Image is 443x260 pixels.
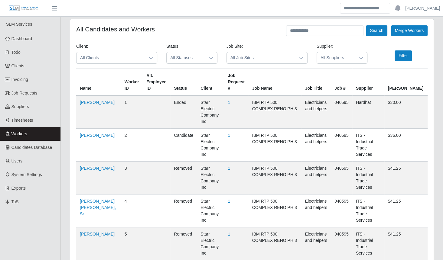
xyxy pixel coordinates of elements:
span: Workers [11,131,27,136]
td: 4 [121,194,143,227]
label: Supplier: [317,43,333,50]
span: Invoicing [11,77,28,82]
th: Worker ID [121,69,143,96]
td: $41.25 [384,162,428,194]
span: Exports [11,186,26,191]
a: [PERSON_NAME] [PERSON_NAME], Sr. [80,199,116,216]
span: Users [11,159,23,163]
th: Job # [331,69,352,96]
img: SLM Logo [8,5,39,12]
a: 1 [228,199,230,204]
span: All Clients [77,52,145,63]
th: Supplier [352,69,384,96]
span: All Job Sites [227,52,295,63]
th: Status [170,69,197,96]
a: [PERSON_NAME] [80,133,115,138]
a: [PERSON_NAME] [80,232,115,236]
td: Electricians and helpers [301,194,331,227]
a: [PERSON_NAME] [80,166,115,171]
a: 1 [228,166,230,171]
span: Suppliers [11,104,29,109]
span: Candidates Database [11,145,52,150]
td: IBM RTP 500 COMPLEX RENO PH 3 [249,129,301,162]
td: $36.00 [384,129,428,162]
td: $30.00 [384,95,428,129]
th: [PERSON_NAME] [384,69,428,96]
span: All Statuses [167,52,205,63]
th: Job Title [301,69,331,96]
a: 1 [228,100,230,105]
span: Job Requests [11,91,37,95]
td: 3 [121,162,143,194]
td: Starr Electric Company Inc [197,194,224,227]
td: Hardhat [352,95,384,129]
td: ended [170,95,197,129]
td: 040595 [331,95,352,129]
td: ITS - Industrial Trade Services [352,162,384,194]
span: All Suppliers [317,52,355,63]
td: IBM RTP 500 COMPLEX RENO PH 3 [249,162,301,194]
label: Client: [76,43,88,50]
span: Clients [11,63,24,68]
span: Todo [11,50,21,55]
span: Dashboard [11,36,32,41]
td: 1 [121,95,143,129]
label: Status: [166,43,180,50]
label: Job Site: [226,43,243,50]
td: removed [170,162,197,194]
td: 040595 [331,194,352,227]
h4: All Candidates and Workers [76,25,155,33]
a: [PERSON_NAME] [80,100,115,105]
td: 040595 [331,162,352,194]
th: Alt. Employee ID [143,69,170,96]
td: 040595 [331,129,352,162]
th: Job Request # [224,69,248,96]
td: Starr Electric Company Inc [197,95,224,129]
span: SLM Services [6,22,32,27]
td: IBM RTP 500 COMPLEX RENO PH 3 [249,95,301,129]
td: ITS - Industrial Trade Services [352,194,384,227]
a: [PERSON_NAME] [405,5,440,11]
td: 2 [121,129,143,162]
button: Merge Workers [391,25,428,36]
td: Starr Electric Company Inc [197,129,224,162]
th: Name [76,69,121,96]
td: Electricians and helpers [301,162,331,194]
td: Starr Electric Company Inc [197,162,224,194]
th: Client [197,69,224,96]
input: Search [340,3,390,14]
td: Electricians and helpers [301,95,331,129]
td: Electricians and helpers [301,129,331,162]
button: Search [366,25,387,36]
button: Filter [395,50,412,61]
td: $41.25 [384,194,428,227]
span: ToS [11,199,19,204]
td: IBM RTP 500 COMPLEX RENO PH 3 [249,194,301,227]
td: removed [170,194,197,227]
a: 1 [228,232,230,236]
th: Job Name [249,69,301,96]
span: Timesheets [11,118,33,123]
td: candidate [170,129,197,162]
span: System Settings [11,172,42,177]
a: 1 [228,133,230,138]
td: ITS - Industrial Trade Services [352,129,384,162]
